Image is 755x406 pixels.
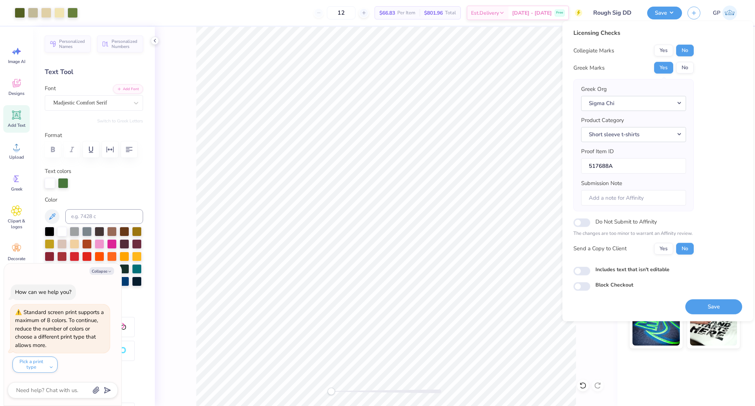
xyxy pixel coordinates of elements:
button: Short sleeve t-shirts [581,127,686,142]
span: Est. Delivery [471,9,499,17]
span: Personalized Numbers [112,39,139,49]
label: Product Category [581,116,624,125]
img: Glow in the Dark Ink [632,309,680,346]
div: Greek Marks [573,64,605,72]
img: Water based Ink [690,309,737,346]
label: Do Not Submit to Affinity [595,217,657,226]
span: $66.83 [379,9,395,17]
button: No [676,45,694,56]
button: Collapse [90,267,114,275]
img: Gene Padilla [722,5,737,20]
button: No [676,62,694,74]
input: – – [327,6,355,19]
button: Add Font [113,84,143,94]
button: No [676,243,694,254]
span: Add Text [8,122,25,128]
button: Yes [654,45,673,56]
label: Format [45,131,143,140]
span: Free [556,10,563,15]
button: Yes [654,243,673,254]
button: Personalized Numbers [97,36,143,52]
button: Yes [654,62,673,74]
span: Decorate [8,256,25,262]
input: Add a note for Affinity [581,190,686,206]
label: Color [45,196,143,204]
label: Text colors [45,167,71,176]
button: Sigma Chi [581,96,686,111]
span: Image AI [8,59,25,64]
label: Block Checkout [595,281,633,289]
span: Per Item [397,9,415,17]
div: Text Tool [45,67,143,77]
label: Includes text that isn't editable [595,265,670,273]
a: GP [710,5,740,20]
button: Pick a print type [12,357,58,373]
span: GP [713,9,721,17]
span: $801.96 [424,9,443,17]
input: e.g. 7428 c [65,209,143,224]
p: The changes are too minor to warrant an Affinity review. [573,230,694,237]
button: Personalized Names [45,36,91,52]
div: Standard screen print supports a maximum of 8 colors. To continue, reduce the number of colors or... [15,309,104,349]
div: Accessibility label [328,388,335,395]
div: Send a Copy to Client [573,244,627,253]
span: [DATE] - [DATE] [512,9,552,17]
label: Proof Item ID [581,147,614,156]
div: Licensing Checks [573,29,694,37]
label: Submission Note [581,179,622,188]
button: Save [685,299,742,314]
button: Save [647,7,682,19]
button: Switch to Greek Letters [97,118,143,124]
input: Untitled Design [588,5,642,20]
span: Greek [11,186,22,192]
div: How can we help you? [15,288,72,296]
div: Collegiate Marks [573,47,614,55]
span: Total [445,9,456,17]
span: Personalized Names [59,39,86,49]
span: Clipart & logos [4,218,29,230]
label: Greek Org [581,85,607,93]
span: Designs [8,91,25,96]
span: Upload [9,154,24,160]
label: Font [45,84,56,93]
